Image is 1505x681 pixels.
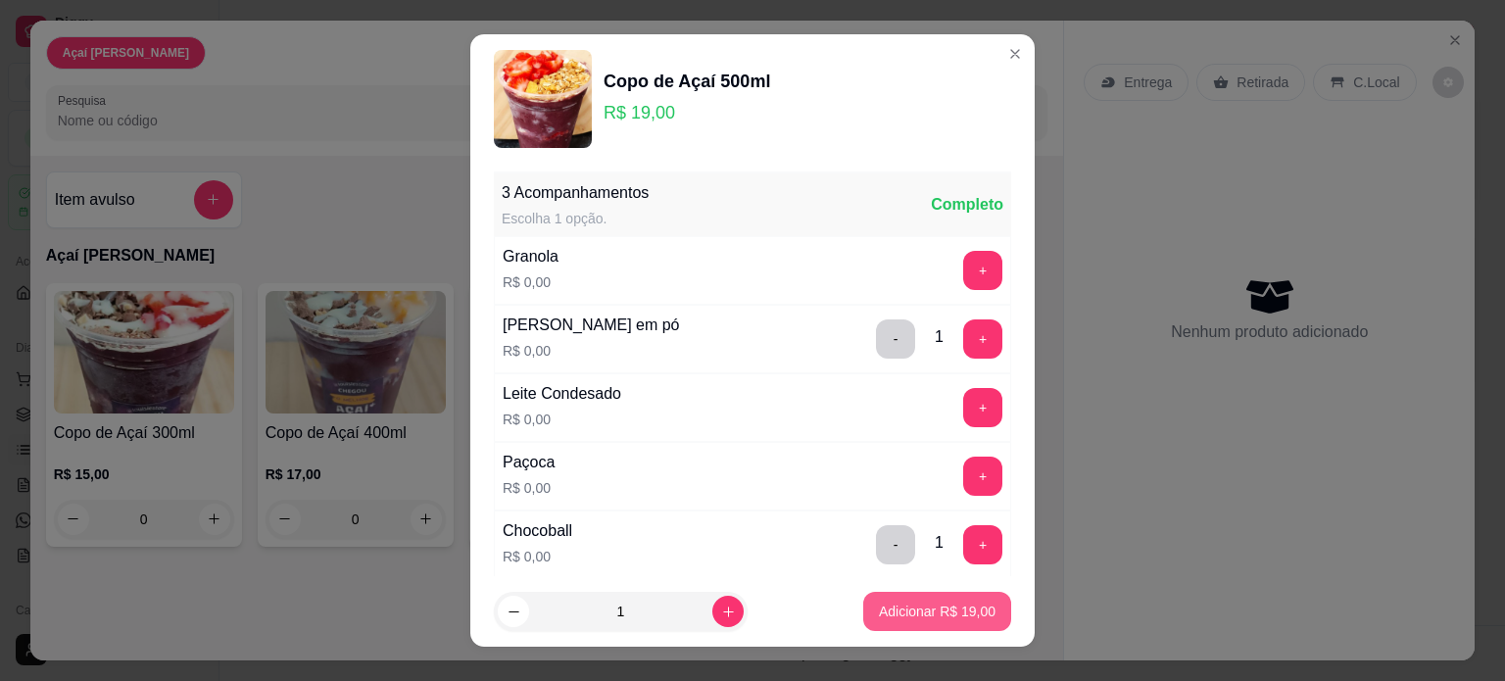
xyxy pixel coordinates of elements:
[876,525,915,564] button: delete
[963,319,1002,359] button: add
[963,525,1002,564] button: add
[503,245,558,268] div: Granola
[863,592,1011,631] button: Adicionar R$ 19,00
[935,531,944,555] div: 1
[503,382,621,406] div: Leite Condesado
[963,251,1002,290] button: add
[931,193,1003,217] div: Completo
[712,596,744,627] button: increase-product-quantity
[502,181,649,205] div: 3 Acompanhamentos
[935,325,944,349] div: 1
[963,457,1002,496] button: add
[876,319,915,359] button: delete
[503,272,558,292] p: R$ 0,00
[604,99,770,126] p: R$ 19,00
[503,519,572,543] div: Chocoball
[503,478,555,498] p: R$ 0,00
[503,314,680,337] div: [PERSON_NAME] em pó
[503,547,572,566] p: R$ 0,00
[879,602,995,621] p: Adicionar R$ 19,00
[963,388,1002,427] button: add
[604,68,770,95] div: Copo de Açaí 500ml
[503,410,621,429] p: R$ 0,00
[498,596,529,627] button: decrease-product-quantity
[494,50,592,148] img: product-image
[502,209,649,228] div: Escolha 1 opção.
[503,341,680,361] p: R$ 0,00
[999,38,1031,70] button: Close
[503,451,555,474] div: Paçoca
